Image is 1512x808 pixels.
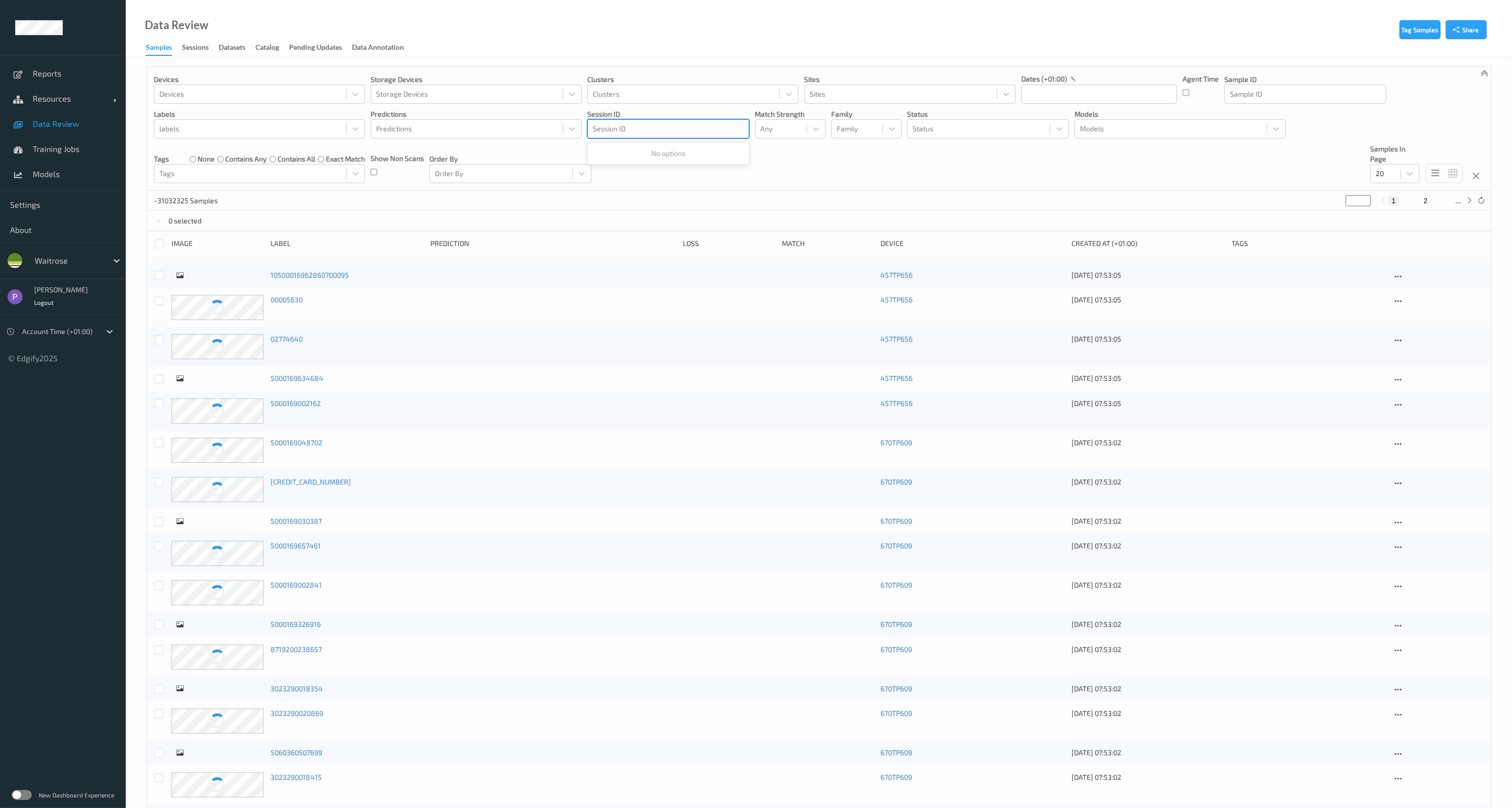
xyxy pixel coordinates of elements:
[198,154,215,164] label: none
[146,42,172,56] div: Samples
[219,42,245,55] div: Datasets
[587,74,798,85] p: Clusters
[1446,20,1487,39] button: Share
[755,109,826,119] p: Match Strength
[371,74,582,85] p: Storage Devices
[429,154,591,164] p: Order By
[1072,516,1225,526] div: [DATE] 07:53:02
[1183,74,1219,84] p: Agent Time
[831,109,902,119] p: Family
[271,684,323,693] a: 3023290018354
[271,438,322,447] a: 5000169048702
[182,41,219,55] a: Sessions
[326,154,365,164] label: exact match
[1072,270,1225,280] div: [DATE] 07:53:05
[430,238,675,249] div: Prediction
[880,541,912,550] a: 670TP609
[169,216,202,226] p: 0 selected
[805,74,1016,85] p: Sites
[146,41,182,56] a: Samples
[271,709,323,717] a: 3023290020869
[271,748,322,757] a: 5060360507699
[271,374,323,382] a: 5000169634684
[271,335,303,343] a: 02774640
[145,20,208,30] div: Data Review
[271,645,322,654] a: 8719200238657
[880,748,912,757] a: 670TP609
[271,477,351,486] a: [CREDIT_CARD_NUMBER]
[1072,541,1225,551] div: [DATE] 07:53:02
[289,41,352,55] a: Pending Updates
[271,541,321,550] a: 5000169657461
[1232,238,1385,249] div: Tags
[352,41,414,55] a: Data Annotation
[880,238,1064,249] div: Device
[880,517,912,525] a: 670TP609
[880,620,912,628] a: 670TP609
[587,109,749,119] p: Session ID
[1021,74,1067,84] p: dates (+01:00)
[1420,196,1431,205] button: 2
[1224,74,1386,85] p: Sample ID
[683,238,775,249] div: Loss
[1072,238,1225,249] div: Created At (+01:00)
[1072,295,1225,305] div: [DATE] 07:53:05
[1072,644,1225,655] div: [DATE] 07:53:02
[219,41,255,55] a: Datasets
[1072,772,1225,782] div: [DATE] 07:53:02
[880,477,912,486] a: 670TP609
[271,295,303,304] a: 00005630
[1072,438,1225,448] div: [DATE] 07:53:02
[587,144,749,163] div: No options
[154,74,365,85] p: Devices
[1072,398,1225,409] div: [DATE] 07:53:05
[271,581,322,589] a: 5000169002841
[255,41,289,55] a: Catalog
[278,154,315,164] label: contains all
[1072,334,1225,344] div: [DATE] 07:53:05
[271,620,321,628] a: 5000169326916
[225,154,266,164] label: contains any
[171,238,263,249] div: image
[154,196,229,206] p: ~31032325 Samples
[1072,708,1225,718] div: [DATE] 07:53:02
[271,238,424,249] div: Label
[880,684,912,693] a: 670TP609
[880,374,913,382] a: 457TP656
[371,153,424,164] p: Show Non Scans
[271,773,322,781] a: 3023290018415
[1072,684,1225,694] div: [DATE] 07:53:02
[371,109,582,119] p: Predictions
[880,773,912,781] a: 670TP609
[255,42,279,55] div: Catalog
[880,581,912,589] a: 670TP609
[880,335,913,343] a: 457TP656
[154,109,365,119] p: labels
[1072,748,1225,758] div: [DATE] 07:53:02
[880,438,912,447] a: 670TP609
[782,238,874,249] div: Match
[1072,580,1225,590] div: [DATE] 07:53:02
[154,154,169,164] p: Tags
[880,645,912,654] a: 670TP609
[1072,477,1225,487] div: [DATE] 07:53:02
[1370,144,1419,164] p: Samples In Page
[880,295,913,304] a: 457TP656
[1072,619,1225,629] div: [DATE] 07:53:02
[271,399,321,408] a: 5000169002162
[271,517,322,525] a: 5000169030387
[880,399,913,408] a: 457TP656
[352,42,404,55] div: Data Annotation
[1072,373,1225,383] div: [DATE] 07:53:05
[1452,196,1464,205] button: ...
[880,709,912,717] a: 670TP609
[880,271,913,279] a: 457TP656
[271,271,349,279] a: 10500016962860700095
[1389,196,1399,205] button: 1
[1399,20,1441,39] button: Tag Samples
[289,42,342,55] div: Pending Updates
[1075,109,1286,119] p: Models
[182,42,209,55] div: Sessions
[907,109,1069,119] p: Status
